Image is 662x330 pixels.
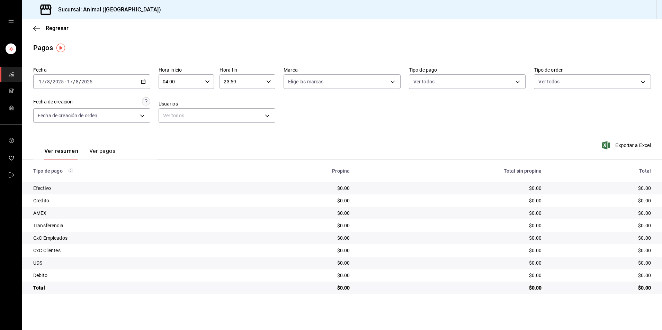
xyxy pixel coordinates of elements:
[248,185,350,192] div: $0.00
[361,247,542,254] div: $0.00
[75,79,79,84] input: --
[284,67,401,72] label: Marca
[79,79,81,84] span: /
[409,67,526,72] label: Tipo de pago
[553,168,651,174] div: Total
[53,6,161,14] h3: Sucursal: Animal ([GEOGRAPHIC_DATA])
[361,185,542,192] div: $0.00
[248,259,350,266] div: $0.00
[361,210,542,217] div: $0.00
[159,101,276,106] label: Usuarios
[361,272,542,279] div: $0.00
[534,67,651,72] label: Tipo de orden
[361,284,542,291] div: $0.00
[553,284,651,291] div: $0.00
[248,235,350,241] div: $0.00
[33,43,53,53] div: Pagos
[33,185,237,192] div: Efectivo
[361,259,542,266] div: $0.00
[38,112,97,119] span: Fecha de creación de orden
[33,210,237,217] div: AMEX
[159,67,214,72] label: Hora inicio
[553,197,651,204] div: $0.00
[553,235,651,241] div: $0.00
[603,141,651,149] button: Exportar a Excel
[361,197,542,204] div: $0.00
[50,79,52,84] span: /
[73,79,75,84] span: /
[38,79,45,84] input: --
[67,79,73,84] input: --
[553,272,651,279] div: $0.00
[553,210,651,217] div: $0.00
[361,235,542,241] div: $0.00
[248,197,350,204] div: $0.00
[159,108,276,123] div: Ver todos
[33,197,237,204] div: Credito
[56,44,65,52] img: Tooltip marker
[33,222,237,229] div: Transferencia
[65,79,66,84] span: -
[248,168,350,174] div: Propina
[33,259,237,266] div: UDS
[33,98,73,106] div: Fecha de creación
[33,67,150,72] label: Fecha
[52,79,64,84] input: ----
[47,79,50,84] input: --
[361,222,542,229] div: $0.00
[553,222,651,229] div: $0.00
[33,284,237,291] div: Total
[33,168,237,174] div: Tipo de pago
[33,247,237,254] div: CxC Clientes
[89,148,115,159] button: Ver pagos
[220,67,275,72] label: Hora fin
[538,78,560,85] span: Ver todos
[553,185,651,192] div: $0.00
[8,18,14,24] button: open drawer
[33,235,237,241] div: CxC Empleados
[413,78,435,85] span: Ver todos
[44,148,78,159] button: Ver resumen
[45,79,47,84] span: /
[44,148,115,159] div: navigation tabs
[553,247,651,254] div: $0.00
[248,247,350,254] div: $0.00
[248,222,350,229] div: $0.00
[68,168,73,173] svg: Los pagos realizados con Pay y otras terminales son montos brutos.
[81,79,93,84] input: ----
[288,78,323,85] span: Elige las marcas
[46,25,69,31] span: Regresar
[33,25,69,31] button: Regresar
[248,284,350,291] div: $0.00
[361,168,542,174] div: Total sin propina
[33,272,237,279] div: Debito
[553,259,651,266] div: $0.00
[248,272,350,279] div: $0.00
[248,210,350,217] div: $0.00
